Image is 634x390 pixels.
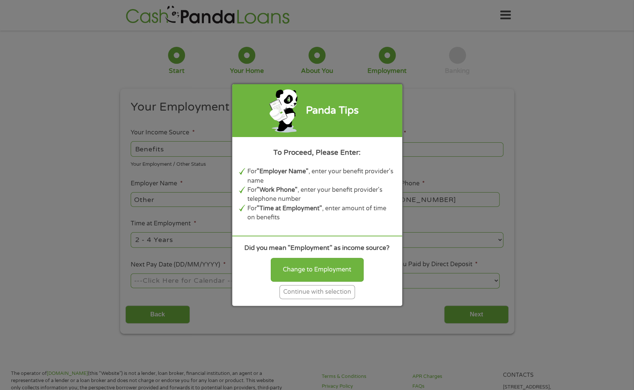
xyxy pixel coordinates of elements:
[239,147,395,158] div: To Proceed, Please Enter:
[257,205,322,212] b: "Time at Employment"
[257,168,309,175] b: "Employer Name"
[271,258,364,281] div: Change to Employment
[279,285,355,299] div: Continue with selection
[306,103,359,119] div: Panda Tips
[247,167,395,185] li: For , enter your benefit provider's name
[268,88,299,133] img: green-panda-phone.png
[239,243,395,253] div: Did you mean "Employment" as income source?
[247,204,395,222] li: For , enter amount of time on benefits
[257,186,298,194] b: "Work Phone"
[247,185,395,204] li: For , enter your benefit provider's telephone number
